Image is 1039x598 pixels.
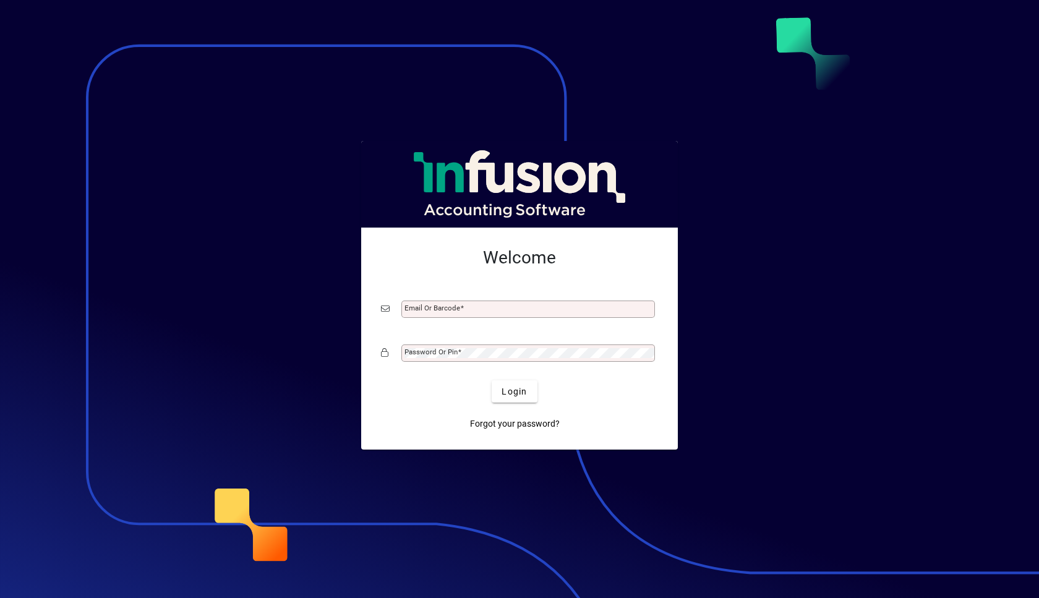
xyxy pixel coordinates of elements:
span: Login [502,385,527,398]
button: Login [492,380,537,403]
h2: Welcome [381,247,658,268]
mat-label: Password or Pin [404,348,458,356]
a: Forgot your password? [465,412,565,435]
mat-label: Email or Barcode [404,304,460,312]
span: Forgot your password? [470,417,560,430]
